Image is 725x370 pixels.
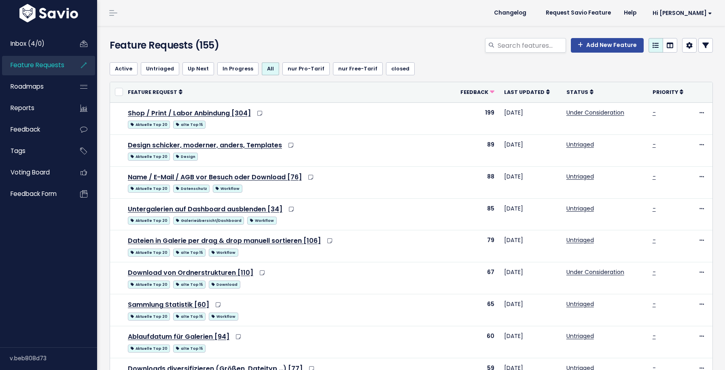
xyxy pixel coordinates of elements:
span: Aktuelle Top 20 [128,153,170,161]
span: Feature Request [128,89,177,96]
a: Aktuelle Top 20 [128,119,170,129]
span: Priority [653,89,678,96]
ul: Filter feature requests [110,62,713,75]
a: Download [209,279,240,289]
span: Voting Board [11,168,50,176]
input: Search features... [497,38,566,53]
td: [DATE] [499,102,562,134]
a: Feedback [2,120,67,139]
a: Datenschutz [173,183,210,193]
a: Feature Requests [2,56,67,74]
span: Design [173,153,198,161]
a: Untriaged [566,332,594,340]
span: Workflow [209,249,238,257]
a: Download von Ordnerstrukturen [110] [128,268,253,277]
td: 89 [450,134,499,166]
a: Untriaged [566,140,594,149]
a: Aktuelle Top 20 [128,183,170,193]
span: Download [209,281,240,289]
span: Reports [11,104,34,112]
a: - [653,172,656,181]
a: Status [566,88,594,96]
a: alte Top 15 [173,343,206,353]
span: Aktuelle Top 20 [128,281,170,289]
a: Active [110,62,138,75]
a: alte Top 15 [173,311,206,321]
a: Add New Feature [571,38,644,53]
span: alte Top 15 [173,313,206,321]
div: v.beb808d73 [10,348,97,369]
span: Workflow [213,185,242,193]
a: Workflow [247,215,276,225]
span: Tags [11,147,25,155]
a: Ablaufdatum für Galerien [94] [128,332,229,341]
a: Up Next [182,62,214,75]
td: [DATE] [499,198,562,230]
a: Voting Board [2,163,67,182]
a: Feature Request [128,88,182,96]
td: 85 [450,198,499,230]
span: Feedback [460,89,488,96]
span: Status [566,89,588,96]
a: Roadmaps [2,77,67,96]
td: 199 [450,102,499,134]
a: Feedback form [2,185,67,203]
span: Aktuelle Top 20 [128,313,170,321]
span: Feedback [11,125,40,134]
a: Galerieübersicht/Dashboard [173,215,244,225]
span: Aktuelle Top 20 [128,344,170,353]
a: - [653,108,656,117]
a: - [653,236,656,244]
span: Last Updated [504,89,545,96]
a: alte Top 15 [173,247,206,257]
span: Aktuelle Top 20 [128,185,170,193]
td: 67 [450,262,499,294]
a: alte Top 15 [173,279,206,289]
a: - [653,268,656,276]
a: Under Consideration [566,268,624,276]
a: Under Consideration [566,108,624,117]
a: Shop / Print / Labor Anbindung [304] [128,108,251,118]
a: Sammlung Statistik [60] [128,300,209,309]
a: Aktuelle Top 20 [128,311,170,321]
td: [DATE] [499,262,562,294]
span: Changelog [494,10,526,16]
a: Untriaged [566,172,594,181]
a: Aktuelle Top 20 [128,215,170,225]
td: 88 [450,166,499,198]
img: logo-white.9d6f32f41409.svg [17,4,80,22]
span: Workflow [209,313,238,321]
td: [DATE] [499,134,562,166]
a: Untriaged [566,300,594,308]
td: [DATE] [499,326,562,358]
td: [DATE] [499,230,562,262]
a: Name / E-Mail / AGB vor Besuch oder Download [76] [128,172,302,182]
a: Untriaged [141,62,179,75]
a: alte Top 15 [173,119,206,129]
span: Feedback form [11,189,57,198]
a: Aktuelle Top 20 [128,151,170,161]
a: Inbox (4/0) [2,34,67,53]
a: Aktuelle Top 20 [128,343,170,353]
a: Untergalerien auf Dashboard ausblenden [34] [128,204,282,214]
a: Workflow [209,247,238,257]
a: Help [617,7,643,19]
a: Priority [653,88,683,96]
a: Aktuelle Top 20 [128,279,170,289]
a: Aktuelle Top 20 [128,247,170,257]
a: - [653,204,656,213]
span: Workflow [247,217,276,225]
span: alte Top 15 [173,281,206,289]
td: 79 [450,230,499,262]
a: - [653,332,656,340]
span: Roadmaps [11,82,44,91]
td: [DATE] [499,166,562,198]
a: Workflow [213,183,242,193]
a: Untriaged [566,236,594,244]
a: nur Free-Tarif [333,62,383,75]
a: In Progress [217,62,259,75]
span: alte Top 15 [173,249,206,257]
a: Reports [2,99,67,117]
a: Dateien in Galerie per drag & drop manuell sortieren [106] [128,236,321,245]
a: Feedback [460,88,494,96]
